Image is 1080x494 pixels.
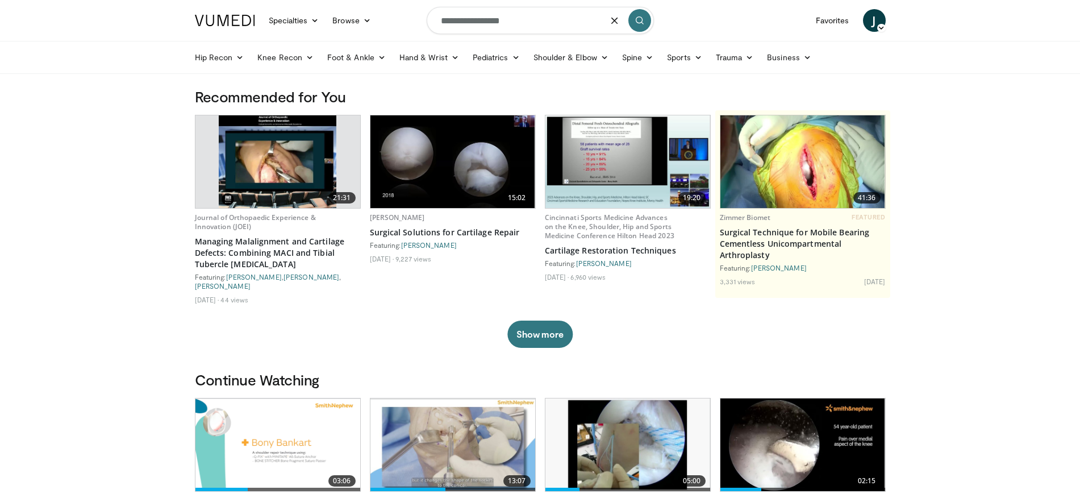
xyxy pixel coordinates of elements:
a: Favorites [809,9,856,32]
img: 265ca732-3a17-4bb4-a751-626eae7172ea.620x360_q85_upscale.jpg [219,115,336,208]
a: Sports [660,46,709,69]
a: 05:00 [545,398,710,491]
div: Featuring: [720,263,886,272]
a: [PERSON_NAME] [576,259,632,267]
a: [PERSON_NAME] [751,264,807,272]
span: 05:00 [678,475,706,487]
span: 15:02 [503,192,531,204]
span: 21:31 [328,192,356,204]
a: [PERSON_NAME] [370,213,425,222]
img: 456b9f21-8e4b-4d67-8c37-5e91b03469c9.620x360_q85_upscale.jpg [720,398,885,491]
li: 44 views [220,295,248,304]
img: 361ae41a-fbc8-406b-acf3-49b6f5247691.620x360_q85_upscale.jpg [545,398,710,491]
div: Featuring: [370,240,536,250]
a: [PERSON_NAME] [226,273,282,281]
a: 03:06 [195,398,360,491]
li: [DATE] [864,277,886,286]
a: Pediatrics [466,46,527,69]
img: 3a38d0f1-5554-4250-a1e0-e659e237130d.png.620x360_q85_upscale.png [195,399,360,491]
a: Cartilage Restoration Techniques [545,245,711,256]
a: 41:36 [720,115,885,208]
a: Business [760,46,818,69]
a: Managing Malalignment and Cartilage Defects: Combining MACI and Tibial Tubercle [MEDICAL_DATA] [195,236,361,270]
a: 02:15 [720,398,885,491]
h3: Continue Watching [195,371,886,389]
li: [DATE] [195,295,219,304]
li: 3,331 views [720,277,756,286]
a: [PERSON_NAME] [401,241,457,249]
span: FEATURED [852,213,885,221]
span: 13:07 [503,475,531,487]
a: Specialties [262,9,326,32]
a: Journal of Orthopaedic Experience & Innovation (JOEI) [195,213,316,231]
a: Cincinnati Sports Medicine Advances on the Knee, Shoulder, Hip and Sports Medicine Conference Hil... [545,213,674,240]
a: Surgical Technique for Mobile Bearing Cementless Unicompartmental Arthroplasty [720,227,886,261]
a: Foot & Ankle [320,46,393,69]
a: Knee Recon [251,46,320,69]
span: 02:15 [853,475,881,487]
a: 19:20 [545,115,710,208]
img: VuMedi Logo [195,15,255,26]
img: cf2c9079-b8e5-47cc-b370-c48eeef764bd.620x360_q85_upscale.jpg [545,115,710,208]
a: [PERSON_NAME] [283,273,339,281]
a: J [863,9,886,32]
li: 9,227 views [395,254,431,263]
a: Browse [326,9,378,32]
button: Show more [507,321,573,348]
a: Hand & Wrist [393,46,466,69]
h3: Recommended for You [195,88,886,106]
a: Hip Recon [188,46,251,69]
a: Shoulder & Elbow [527,46,615,69]
a: Trauma [709,46,761,69]
a: Surgical Solutions for Cartilage Repair [370,227,536,238]
a: [PERSON_NAME] [195,282,251,290]
li: 6,960 views [570,272,606,281]
a: 21:31 [195,115,360,208]
a: 13:07 [370,398,535,491]
img: 834e7362-552d-4b1f-8d0c-fb0d15c92e6e.620x360_q85_upscale.jpg [370,115,535,208]
a: 15:02 [370,115,535,208]
li: [DATE] [370,254,394,263]
input: Search topics, interventions [427,7,654,34]
li: [DATE] [545,272,569,281]
a: Zimmer Biomet [720,213,771,222]
img: 827ba7c0-d001-4ae6-9e1c-6d4d4016a445.620x360_q85_upscale.jpg [720,115,885,208]
span: 19:20 [678,192,706,204]
div: Featuring: [545,259,711,268]
img: 304fd00c-f6f9-4ade-ab23-6f82ed6288c9.620x360_q85_upscale.jpg [370,400,535,491]
a: Spine [615,46,660,69]
div: Featuring: , , [195,272,361,290]
span: 41:36 [853,192,881,204]
span: 03:06 [328,475,356,487]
